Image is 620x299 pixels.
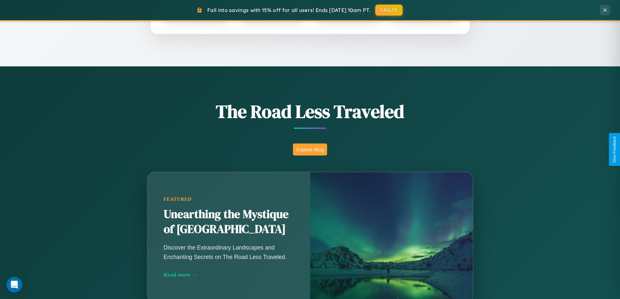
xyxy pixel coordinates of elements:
div: Open Intercom Messenger [7,277,22,292]
span: Fall into savings with 15% off for all users! Ends [DATE] 10am PT. [207,7,370,13]
div: Read more → [164,271,294,278]
button: FALL15 [375,5,403,16]
p: Discover the Extraordinary Landscapes and Enchanting Secrets on The Road Less Traveled. [164,243,294,261]
h1: The Road Less Traveled [115,99,505,124]
div: Featured [164,197,294,202]
h2: Unearthing the Mystique of [GEOGRAPHIC_DATA] [164,207,294,237]
button: Explore Blog [293,143,327,156]
div: Give Feedback [612,136,617,163]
